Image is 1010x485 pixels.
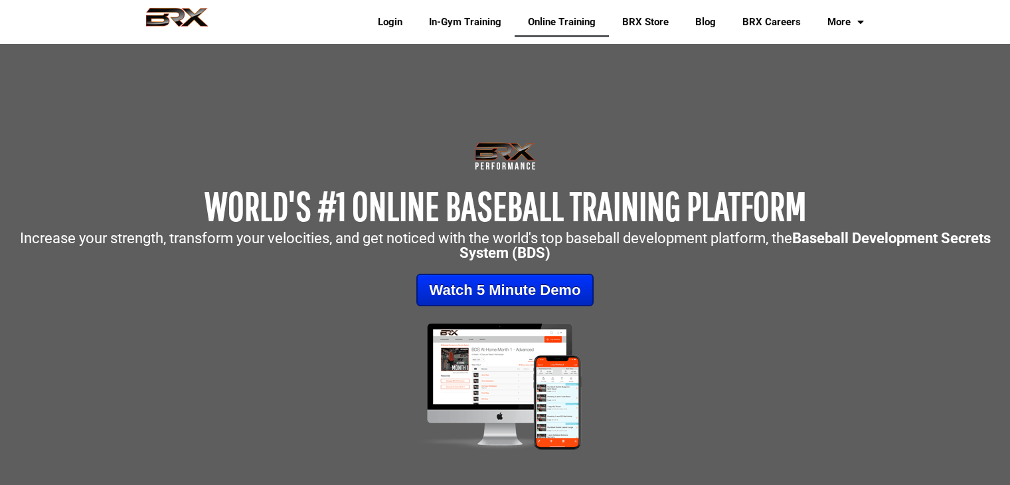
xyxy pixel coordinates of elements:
a: BRX Store [609,7,682,37]
img: Transparent-Black-BRX-Logo-White-Performance [473,140,538,173]
a: BRX Careers [729,7,814,37]
a: Blog [682,7,729,37]
span: WORLD'S #1 ONLINE BASEBALL TRAINING PLATFORM [205,183,806,229]
a: Login [365,7,416,37]
div: Navigation Menu [355,7,877,37]
p: Increase your strength, transform your velocities, and get noticed with the world's top baseball ... [7,231,1003,260]
a: Watch 5 Minute Demo [416,274,594,306]
img: BRX Performance [133,7,220,37]
a: Online Training [515,7,609,37]
a: More [814,7,877,37]
img: Mockup-2-large [400,320,610,453]
a: In-Gym Training [416,7,515,37]
strong: Baseball Development Secrets System (BDS) [460,230,991,261]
